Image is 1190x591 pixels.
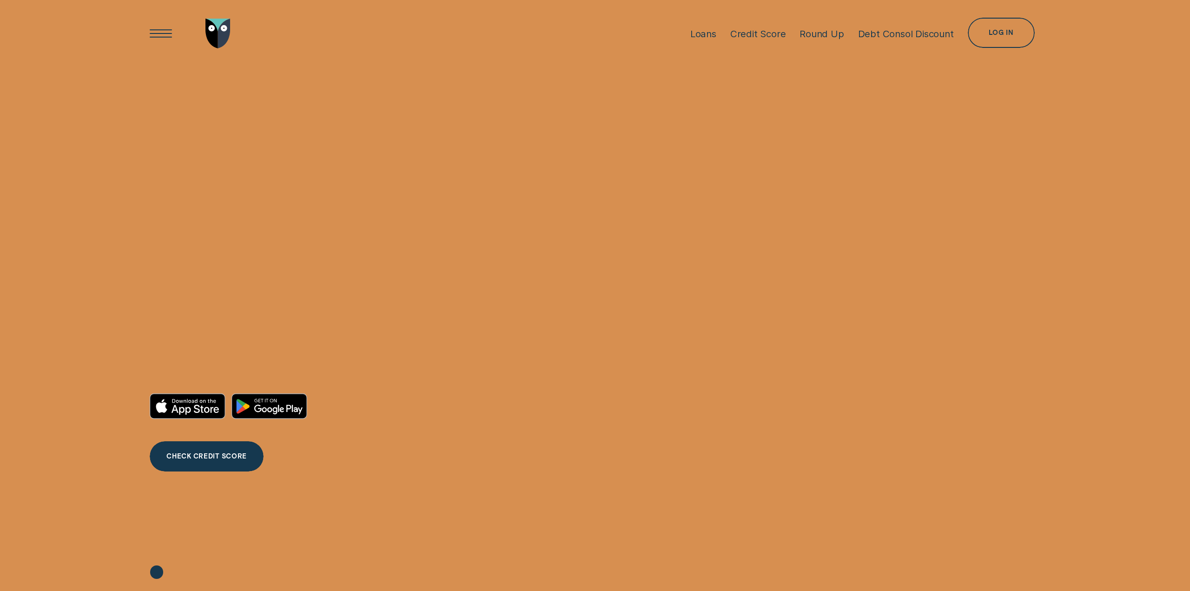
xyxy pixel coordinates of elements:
[150,292,303,339] div: score
[858,28,954,40] div: Debt Consol Discount
[690,28,716,40] div: Loans
[150,393,225,419] a: Download on the App Store
[146,19,176,49] button: Open Menu
[231,393,307,419] a: Android App on Google Play
[150,176,430,316] h4: Check your credit score
[205,19,231,49] img: Wisr
[730,28,786,40] div: Credit Score
[968,18,1035,48] button: Log in
[150,361,430,379] p: It’s easy and free to see where you stand.
[150,199,300,245] div: Check
[278,246,430,292] div: credit
[150,246,267,292] div: your
[150,441,263,471] a: CHECK CREDIT SCORE
[800,28,844,40] div: Round Up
